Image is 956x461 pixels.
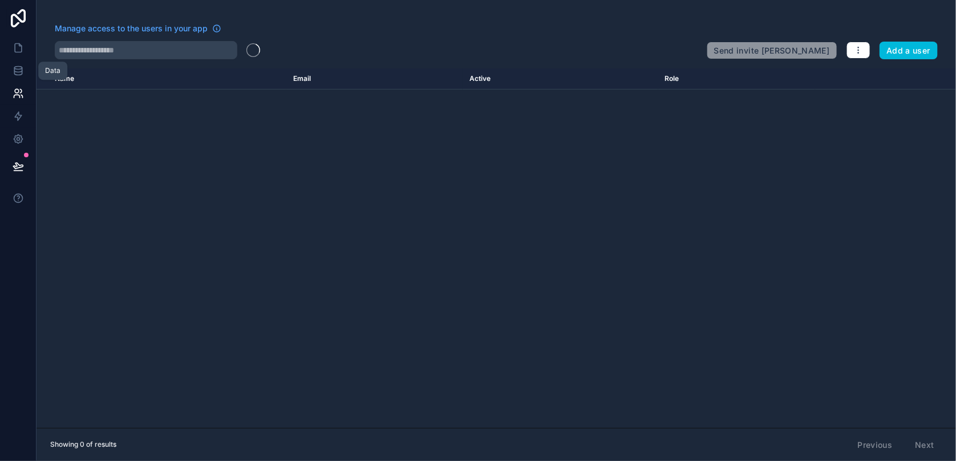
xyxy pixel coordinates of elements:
th: Role [658,68,815,89]
th: Active [463,68,658,89]
div: scrollable content [37,68,956,428]
th: Name [37,68,286,89]
div: Data [45,66,60,75]
span: Manage access to the users in your app [55,23,208,34]
span: Showing 0 of results [50,440,116,449]
a: Manage access to the users in your app [55,23,221,34]
button: Add a user [880,42,938,60]
th: Email [286,68,463,89]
